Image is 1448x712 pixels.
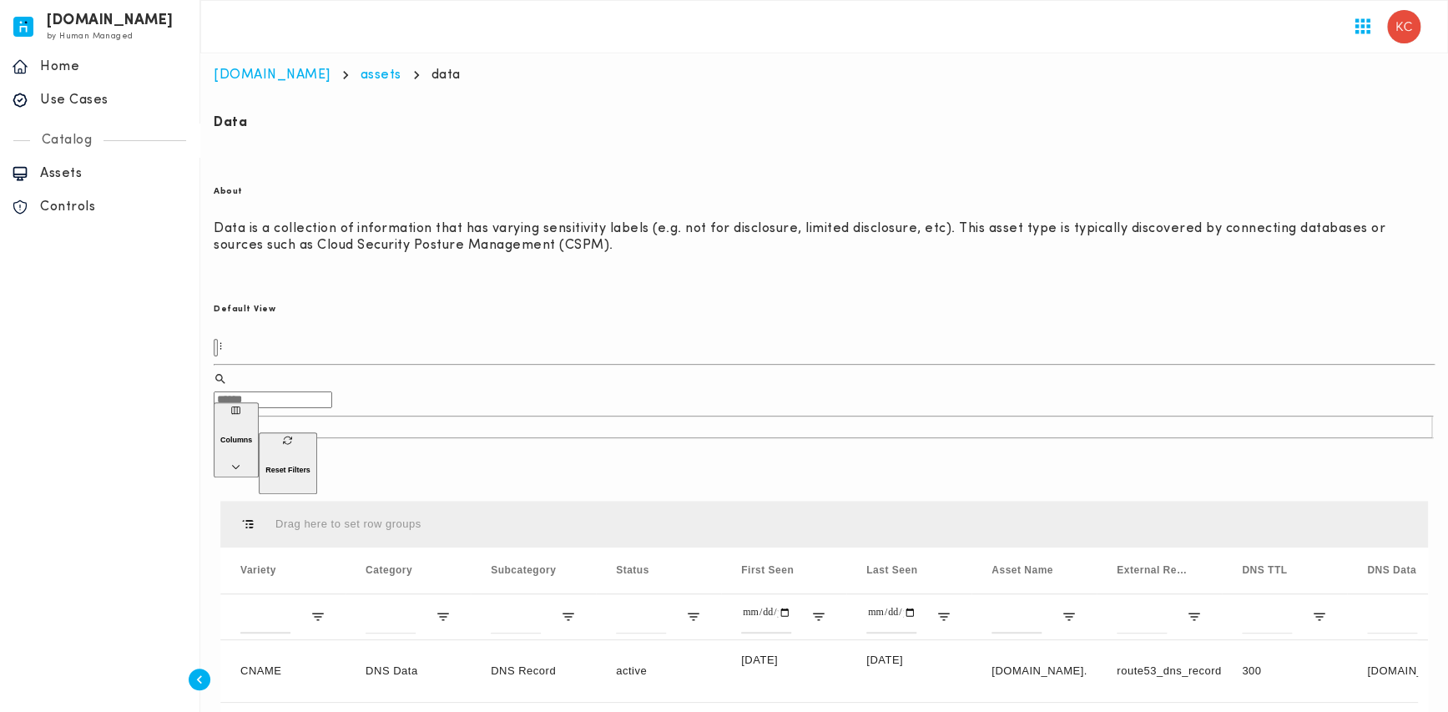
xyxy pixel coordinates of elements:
[1367,564,1416,576] span: DNS Data
[616,652,701,689] p: active
[214,220,1435,254] p: Data is a collection of information that has varying sensitivity labels (e.g. not for disclosure,...
[366,564,412,576] span: Category
[1387,10,1420,43] img: Kristofferson Campilan
[1312,609,1327,624] button: Open Filter Menu
[686,609,701,624] button: Open Filter Menu
[13,17,33,37] img: invicta.io
[936,609,951,624] button: Open Filter Menu
[275,518,421,530] div: Row Groups
[1062,609,1077,624] button: Open Filter Menu
[240,600,290,634] input: Variety Filter Input
[1117,652,1202,689] p: route53_dns_records
[741,564,794,576] span: First Seen
[1117,564,1187,576] span: External References
[811,609,826,624] button: Open Filter Menu
[30,132,104,149] p: Catalog
[366,652,451,689] p: DNS Data
[47,15,174,27] h6: [DOMAIN_NAME]
[40,92,188,109] p: Use Cases
[265,466,310,474] h6: Reset Filters
[846,640,971,702] div: [DATE]
[561,609,576,624] button: Open Filter Menu
[1242,652,1327,689] p: 300
[1242,564,1287,576] span: DNS TTL
[214,301,1435,318] h6: Default View
[214,184,1435,200] h6: About
[47,32,133,41] span: by Human Managed
[866,564,917,576] span: Last Seen
[491,652,576,689] p: DNS Record
[991,652,1077,689] p: [DOMAIN_NAME].
[991,600,1042,634] input: Asset Name Filter Input
[866,600,916,634] input: Last Seen Filter Input
[40,58,188,75] p: Home
[741,600,791,634] input: First Seen Filter Input
[991,564,1053,576] span: Asset Name
[275,518,421,530] span: Drag here to set row groups
[214,402,259,477] button: Columns
[40,199,188,215] p: Controls
[214,114,1435,131] h4: Data
[436,609,451,624] button: Open Filter Menu
[220,436,252,444] h6: Columns
[1187,609,1202,624] button: Open Filter Menu
[431,67,461,83] p: data
[40,165,188,182] p: Assets
[240,652,325,689] p: CNAME
[491,564,556,576] span: Subcategory
[616,564,649,576] span: Status
[214,68,330,82] a: [DOMAIN_NAME]
[721,640,846,702] div: [DATE]
[310,609,325,624] button: Open Filter Menu
[259,432,317,494] button: Reset Filters
[214,67,1435,83] nav: breadcrumb
[1380,3,1427,50] button: User
[240,564,276,576] span: Variety
[361,68,401,82] a: assets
